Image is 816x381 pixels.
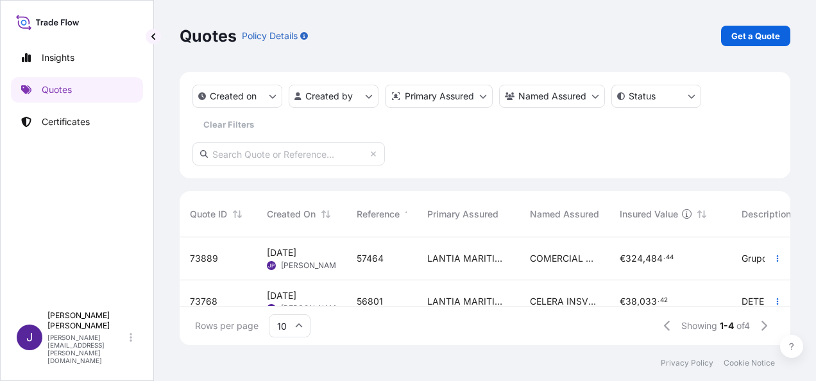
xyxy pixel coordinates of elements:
[660,298,668,303] span: 42
[42,115,90,128] p: Certificates
[427,252,509,265] span: LANTIA MARITIMA S.L.
[357,252,384,265] span: 57464
[47,334,127,364] p: [PERSON_NAME][EMAIL_ADDRESS][PERSON_NAME][DOMAIN_NAME]
[267,289,296,302] span: [DATE]
[620,208,678,221] span: Insured Value
[681,319,717,332] span: Showing
[195,319,259,332] span: Rows per page
[625,297,637,306] span: 38
[190,252,218,265] span: 73889
[721,26,790,46] a: Get a Quote
[190,295,217,308] span: 73768
[620,254,625,263] span: €
[637,297,640,306] span: ,
[180,26,237,46] p: Quotes
[267,246,296,259] span: [DATE]
[192,85,282,108] button: createdOn Filter options
[192,142,385,165] input: Search Quote or Reference...
[242,30,298,42] p: Policy Details
[645,254,663,263] span: 484
[666,255,674,260] span: 44
[318,207,334,222] button: Sort
[663,255,665,260] span: .
[281,260,343,271] span: [PERSON_NAME]
[190,208,227,221] span: Quote ID
[289,85,378,108] button: createdBy Filter options
[427,295,509,308] span: LANTIA MARITIMA S.L.
[210,90,257,103] p: Created on
[11,45,143,71] a: Insights
[620,297,625,306] span: €
[357,208,400,221] span: Reference
[724,358,775,368] a: Cookie Notice
[203,118,254,131] p: Clear Filters
[736,319,750,332] span: of 4
[640,297,657,306] span: 033
[625,254,643,263] span: 324
[643,254,645,263] span: ,
[530,252,599,265] span: COMERCIAL DE ELECTRONICA Y SEGURIDAD, S.L
[192,114,264,135] button: Clear Filters
[405,90,474,103] p: Primary Assured
[281,303,343,314] span: [PERSON_NAME]
[629,90,656,103] p: Status
[42,51,74,64] p: Insights
[26,331,33,344] span: J
[385,85,493,108] button: distributor Filter options
[658,298,659,303] span: .
[530,208,599,221] span: Named Assured
[42,83,72,96] p: Quotes
[11,77,143,103] a: Quotes
[694,207,710,222] button: Sort
[268,259,275,272] span: JP
[518,90,586,103] p: Named Assured
[305,90,353,103] p: Created by
[611,85,701,108] button: certificateStatus Filter options
[357,295,383,308] span: 56801
[661,358,713,368] a: Privacy Policy
[720,319,734,332] span: 1-4
[731,30,780,42] p: Get a Quote
[499,85,605,108] button: cargoOwner Filter options
[530,295,599,308] span: CELERA INSVESTMENTS INC.
[47,310,127,331] p: [PERSON_NAME] [PERSON_NAME]
[267,208,316,221] span: Created On
[230,207,245,222] button: Sort
[11,109,143,135] a: Certificates
[427,208,498,221] span: Primary Assured
[402,207,418,222] button: Sort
